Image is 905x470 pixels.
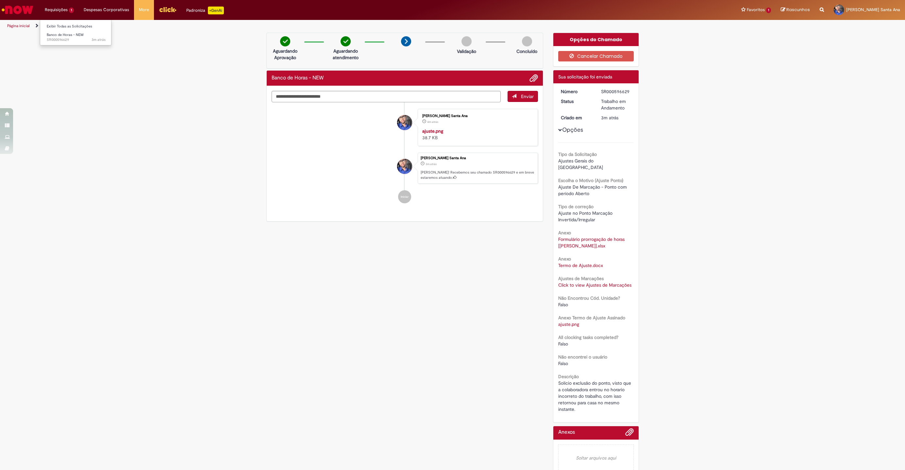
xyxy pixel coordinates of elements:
[92,37,106,42] span: 3m atrás
[558,334,618,340] b: All clocking tasks completed?
[556,114,596,121] dt: Criado em
[766,8,771,13] span: 1
[558,429,575,435] h2: Anexos
[272,102,538,210] ul: Histórico de tíquete
[40,31,112,43] a: Aberto SR000596629 : Banco de Horas - NEW
[558,51,634,61] button: Cancelar Chamado
[558,158,603,170] span: Ajustes Gerais do [GEOGRAPHIC_DATA]
[558,204,594,210] b: Tipo de correção
[558,262,603,268] a: Download de Termo de Ajuste.docx
[558,74,612,80] span: Sua solicitação foi enviada
[558,236,626,249] a: Download de Formulário prorrogação de horas [Jornada dobrada].xlsx
[558,374,579,379] b: Descrição
[330,48,361,61] p: Aguardando atendimento
[397,115,412,130] div: Rodrigo Luiz Da Rocha Santa Ana
[529,74,538,82] button: Adicionar anexos
[426,162,437,166] span: 3m atrás
[159,5,176,14] img: click_logo_yellow_360x200.png
[269,48,301,61] p: Aguardando Aprovação
[558,380,632,412] span: Solicio exclusão do ponto, visto que a colaboradora entrou no horario incorreto do trabalho, com ...
[558,295,620,301] b: Não Encontrou Cód. Unidade?
[601,115,618,121] time: 01/10/2025 12:18:20
[558,276,604,281] b: Ajustes de Marcações
[522,36,532,46] img: img-circle-grey.png
[280,36,290,46] img: check-circle-green.png
[397,159,412,174] div: Rodrigo Luiz Da Rocha Santa Ana
[558,210,614,223] span: Ajuste no Ponto Marcação Invertida/Irregular
[84,7,129,13] span: Despesas Corporativas
[553,33,639,46] div: Opções do Chamado
[556,88,596,95] dt: Número
[461,36,472,46] img: img-circle-grey.png
[601,114,631,121] div: 01/10/2025 12:18:20
[40,23,112,30] a: Exibir Todas as Solicitações
[45,7,68,13] span: Requisições
[422,128,443,134] a: ajuste.png
[272,75,324,81] h2: Banco de Horas - NEW Histórico de tíquete
[508,91,538,102] button: Enviar
[421,170,534,180] p: [PERSON_NAME]! Recebemos seu chamado SR000596629 e em breve estaremos atuando.
[558,354,607,360] b: Não encontrei o usuário
[558,302,568,308] span: Falso
[457,48,476,55] p: Validação
[558,230,571,236] b: Anexo
[521,93,534,99] span: Enviar
[401,36,411,46] img: arrow-next.png
[558,151,597,157] b: Tipo da Solicitação
[40,20,111,45] ul: Requisições
[1,3,34,16] img: ServiceNow
[427,120,438,124] span: 4m atrás
[272,91,501,102] textarea: Digite sua mensagem aqui...
[558,321,579,327] a: Download de ajuste.png
[341,36,351,46] img: check-circle-green.png
[558,361,568,366] span: Falso
[558,282,631,288] a: Click to view Ajustes de Marcações
[558,256,571,262] b: Anexo
[558,177,623,183] b: Escolha o Motivo (Ajuste Ponto)
[426,162,437,166] time: 01/10/2025 12:18:20
[272,153,538,184] li: Rodrigo Luiz Da Rocha Santa Ana
[421,156,534,160] div: [PERSON_NAME] Santa Ana
[92,37,106,42] time: 01/10/2025 12:18:30
[139,7,149,13] span: More
[5,20,598,32] ul: Trilhas de página
[558,341,568,347] span: Falso
[747,7,765,13] span: Favoritos
[427,120,438,124] time: 01/10/2025 12:17:29
[208,7,224,14] p: +GenAi
[786,7,810,13] span: Rascunhos
[47,37,106,42] span: SR000596629
[186,7,224,14] div: Padroniza
[601,98,631,111] div: Trabalho em Andamento
[625,428,634,440] button: Adicionar anexos
[516,48,537,55] p: Concluído
[69,8,74,13] span: 1
[422,128,531,141] div: 38.7 KB
[781,7,810,13] a: Rascunhos
[601,115,618,121] span: 3m atrás
[601,88,631,95] div: SR000596629
[558,184,628,196] span: Ajuste De Marcação - Ponto com período Aberto
[558,315,625,321] b: Anexo Termo de Ajuste Assinado
[846,7,900,12] span: [PERSON_NAME] Santa Ana
[7,23,30,28] a: Página inicial
[556,98,596,105] dt: Status
[47,32,84,37] span: Banco de Horas - NEW
[422,114,531,118] div: [PERSON_NAME] Santa Ana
